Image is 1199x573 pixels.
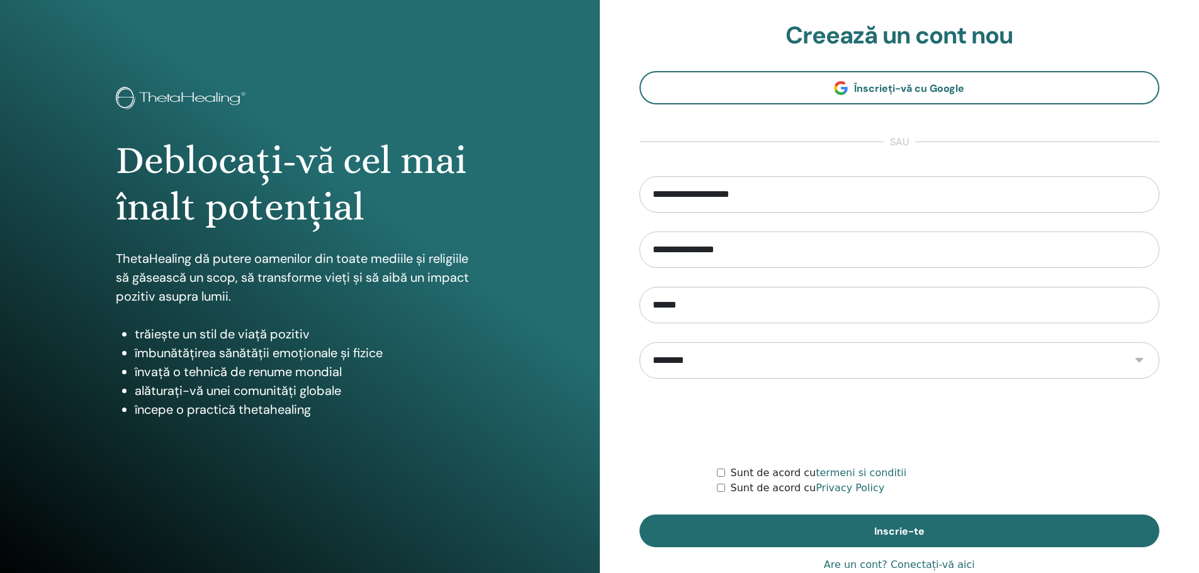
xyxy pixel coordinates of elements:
[135,343,484,362] li: îmbunătățirea sănătății emoționale și fizice
[730,481,884,496] label: Sunt de acord cu
[135,400,484,419] li: începe o practică thetahealing
[135,362,484,381] li: învață o tehnică de renume mondial
[824,557,975,572] a: Are un cont? Conectați-vă aici
[639,71,1160,104] a: Înscrieți-vă cu Google
[116,137,484,231] h1: Deblocați-vă cel mai înalt potențial
[730,465,906,481] label: Sunt de acord cu
[116,249,484,306] p: ThetaHealing dă putere oamenilor din toate mediile și religiile să găsească un scop, să transform...
[135,325,484,343] li: trăiește un stil de viață pozitiv
[816,482,884,494] a: Privacy Policy
[816,467,906,479] a: termeni si conditii
[884,135,915,150] span: sau
[874,525,925,538] span: Inscrie-te
[639,515,1160,547] button: Inscrie-te
[854,82,964,95] span: Înscrieți-vă cu Google
[135,381,484,400] li: alăturați-vă unei comunități globale
[804,398,995,447] iframe: reCAPTCHA
[639,21,1160,50] h2: Creează un cont nou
